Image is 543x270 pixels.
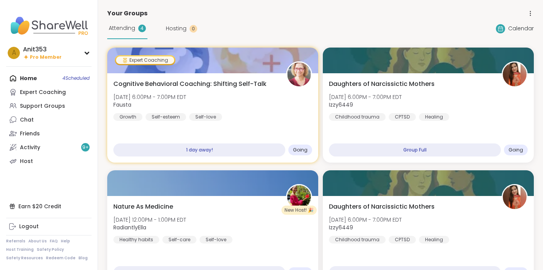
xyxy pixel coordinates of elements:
span: Attending [109,24,135,32]
div: Healing [419,113,449,121]
a: Expert Coaching [6,85,92,99]
span: Hosting [166,25,186,33]
b: Fausta [113,101,131,109]
div: CPTSD [389,113,416,121]
b: Izzy6449 [329,101,353,109]
b: Izzy6449 [329,224,353,231]
div: Support Groups [20,102,65,110]
div: Healing [419,236,449,244]
a: Redeem Code [46,255,75,261]
a: FAQ [50,239,58,244]
b: RadiantlyElla [113,224,146,231]
div: Self-care [162,236,196,244]
div: Self-esteem [146,113,186,121]
div: Growth [113,113,142,121]
span: Daughters of Narcissictic Mothers [329,79,435,89]
span: [DATE] 6:00PM - 7:00PM EDT [329,216,402,224]
img: Fausta [287,63,311,86]
div: Expert Coaching [116,56,174,64]
a: Safety Policy [37,247,64,252]
span: [DATE] 6:00PM - 7:00PM EDT [113,93,186,101]
span: A [12,48,16,58]
div: Childhood trauma [329,113,386,121]
span: Calendar [508,25,534,33]
span: [DATE] 6:00PM - 7:00PM EDT [329,93,402,101]
span: Pro Member [30,54,62,61]
span: Cognitive Behavioral Coaching: Shifting Self-Talk [113,79,267,89]
img: Izzy6449 [503,185,527,209]
div: 1 day away! [113,143,285,156]
span: Your Groups [107,9,147,18]
div: Chat [20,116,34,124]
div: Self-love [200,236,232,244]
img: RadiantlyElla [287,185,311,209]
a: Chat [6,113,92,127]
span: Nature As Medicine [113,202,173,211]
a: Activity9+ [6,140,92,154]
a: Host Training [6,247,34,252]
a: Help [61,239,70,244]
a: Safety Resources [6,255,43,261]
div: Childhood trauma [329,236,386,244]
div: Group Full [329,143,501,156]
div: Healthy habits [113,236,159,244]
div: Friends [20,130,40,138]
div: 0 [190,25,197,33]
div: New Host! 🎉 [281,206,317,215]
img: Izzy6449 [503,63,527,86]
div: Self-love [189,113,222,121]
img: ShareWell Nav Logo [6,12,92,39]
div: CPTSD [389,236,416,244]
span: Daughters of Narcissictic Mothers [329,202,435,211]
div: Host [20,158,33,165]
span: Going [509,147,523,153]
div: 4 [138,25,146,32]
a: Host [6,154,92,168]
a: Referrals [6,239,25,244]
a: Logout [6,220,92,234]
a: About Us [28,239,47,244]
div: Expert Coaching [20,89,66,96]
span: [DATE] 12:00PM - 1:00PM EDT [113,216,186,224]
a: Blog [79,255,88,261]
div: Anit353 [23,45,62,54]
span: Going [293,147,307,153]
span: 9 + [82,144,89,151]
a: Friends [6,127,92,140]
a: Support Groups [6,99,92,113]
div: Activity [20,144,40,151]
div: Logout [19,223,39,230]
div: Earn $20 Credit [6,199,92,213]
